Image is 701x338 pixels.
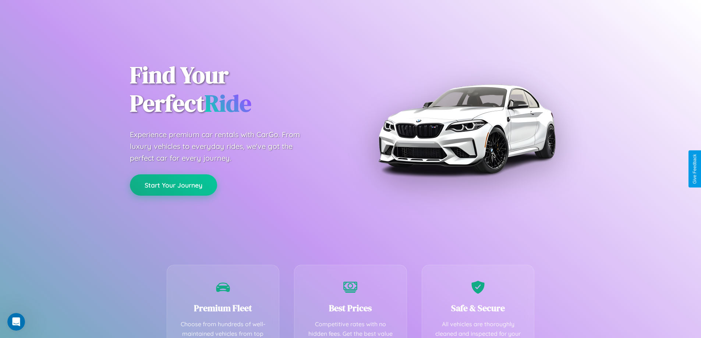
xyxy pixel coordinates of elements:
h3: Premium Fleet [178,302,268,314]
button: Start Your Journey [130,174,217,196]
img: Premium BMW car rental vehicle [375,37,559,221]
h3: Best Prices [305,302,396,314]
span: Ride [205,87,251,119]
div: Give Feedback [692,154,697,184]
iframe: Intercom live chat [7,313,25,331]
h1: Find Your Perfect [130,61,340,118]
p: Experience premium car rentals with CarGo. From luxury vehicles to everyday rides, we've got the ... [130,129,314,164]
h3: Safe & Secure [433,302,523,314]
